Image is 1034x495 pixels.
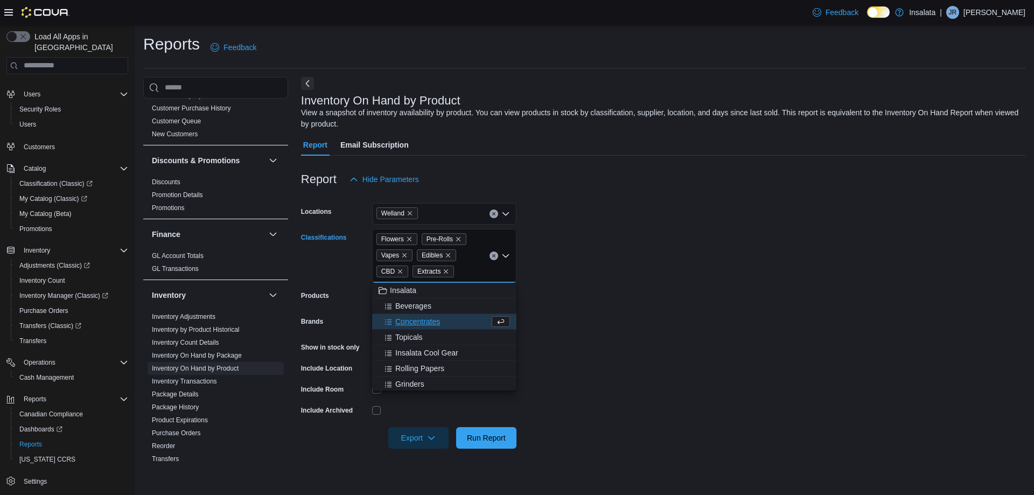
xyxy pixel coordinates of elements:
[406,236,413,242] button: Remove Flowers from selection in this group
[152,352,242,359] a: Inventory On Hand by Package
[15,319,128,332] span: Transfers (Classic)
[19,141,59,154] a: Customers
[427,234,453,245] span: Pre-Rolls
[152,403,199,412] span: Package History
[15,192,92,205] a: My Catalog (Classic)
[11,221,132,236] button: Promotions
[19,410,83,419] span: Canadian Compliance
[152,265,199,273] a: GL Transactions
[152,117,201,126] span: Customer Queue
[15,304,73,317] a: Purchase Orders
[152,252,204,260] span: GL Account Totals
[19,88,45,101] button: Users
[152,351,242,360] span: Inventory On Hand by Package
[445,252,451,259] button: Remove Edibles from selection in this group
[152,191,203,199] a: Promotion Details
[152,178,180,186] a: Discounts
[19,455,75,464] span: [US_STATE] CCRS
[345,169,423,190] button: Hide Parameters
[24,164,46,173] span: Catalog
[376,233,417,245] span: Flowers
[206,37,261,58] a: Feedback
[15,259,128,272] span: Adjustments (Classic)
[15,438,128,451] span: Reports
[152,442,175,450] span: Reorder
[467,433,506,443] span: Run Report
[2,392,132,407] button: Reports
[2,355,132,370] button: Operations
[143,176,288,219] div: Discounts & Promotions
[303,134,327,156] span: Report
[301,207,332,216] label: Locations
[19,322,81,330] span: Transfers (Classic)
[15,423,128,436] span: Dashboards
[152,416,208,424] span: Product Expirations
[19,475,51,488] a: Settings
[30,31,128,53] span: Load All Apps in [GEOGRAPHIC_DATA]
[501,210,510,218] button: Open list of options
[19,194,87,203] span: My Catalog (Classic)
[24,246,50,255] span: Inventory
[11,370,132,385] button: Cash Management
[395,347,458,358] span: Insalata Cool Gear
[19,393,51,406] button: Reports
[417,266,441,277] span: Extracts
[19,244,128,257] span: Inventory
[2,87,132,102] button: Users
[501,252,510,260] button: Close list of options
[19,179,93,188] span: Classification (Classic)
[152,155,264,166] button: Discounts & Promotions
[490,252,498,260] button: Clear input
[19,393,128,406] span: Reports
[22,7,69,18] img: Cova
[826,7,858,18] span: Feedback
[15,103,65,116] a: Security Roles
[223,42,256,53] span: Feedback
[301,364,352,373] label: Include Location
[24,477,47,486] span: Settings
[395,316,440,327] span: Concentrates
[152,313,215,320] a: Inventory Adjustments
[15,408,87,421] a: Canadian Compliance
[19,291,108,300] span: Inventory Manager (Classic)
[152,326,240,333] a: Inventory by Product Historical
[19,162,128,175] span: Catalog
[15,177,128,190] span: Classification (Classic)
[301,385,344,394] label: Include Room
[15,259,94,272] a: Adjustments (Classic)
[267,289,280,302] button: Inventory
[152,325,240,334] span: Inventory by Product Historical
[15,222,57,235] a: Promotions
[19,276,65,285] span: Inventory Count
[2,161,132,176] button: Catalog
[15,192,128,205] span: My Catalog (Classic)
[152,416,208,424] a: Product Expirations
[24,143,55,151] span: Customers
[11,273,132,288] button: Inventory Count
[372,298,516,314] button: Beverages
[395,427,442,449] span: Export
[401,252,408,259] button: Remove Vapes from selection in this group
[19,88,128,101] span: Users
[152,455,179,463] a: Transfers
[15,438,46,451] a: Reports
[19,140,128,153] span: Customers
[19,440,42,449] span: Reports
[152,339,219,346] a: Inventory Count Details
[381,266,395,277] span: CBD
[152,403,199,411] a: Package History
[15,222,128,235] span: Promotions
[15,274,69,287] a: Inventory Count
[301,77,314,90] button: Next
[15,453,80,466] a: [US_STATE] CCRS
[390,285,416,296] span: Insalata
[407,210,413,217] button: Remove Welland from selection in this group
[372,314,516,330] button: Concentrates
[381,208,404,219] span: Welland
[301,173,337,186] h3: Report
[152,130,198,138] a: New Customers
